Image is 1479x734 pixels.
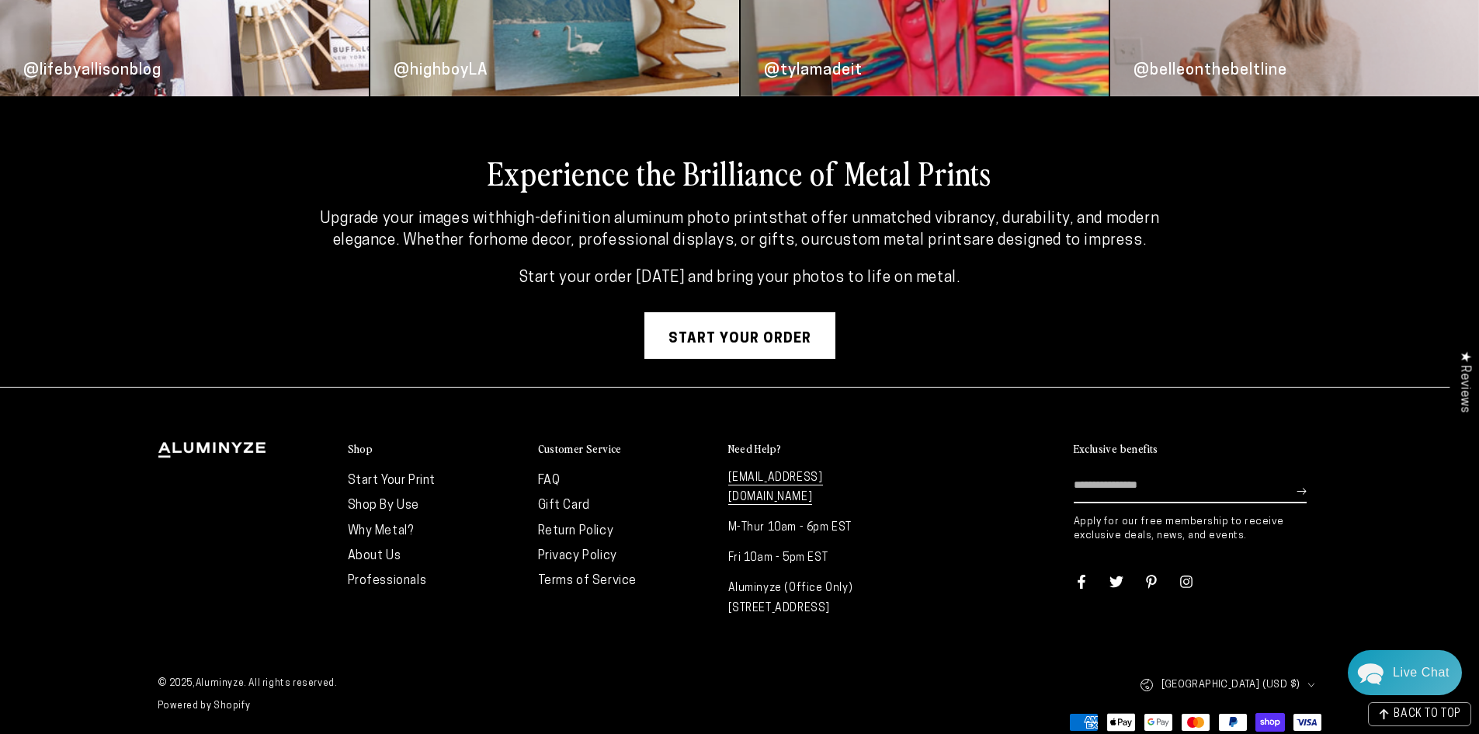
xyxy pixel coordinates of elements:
strong: Start your order [DATE] and bring your photos to life on metal. [519,270,960,286]
a: Aluminyze [196,679,244,688]
a: Gift Card [538,499,590,512]
p: Fri 10am - 5pm EST [728,548,903,568]
h2: Need Help? [728,442,782,456]
a: [EMAIL_ADDRESS][DOMAIN_NAME] [728,472,823,505]
div: Contact Us Directly [1393,650,1449,695]
div: Chat widget toggle [1348,650,1462,695]
span: [GEOGRAPHIC_DATA] (USD $) [1161,676,1300,694]
a: Privacy Policy [538,550,617,562]
h2: Experience the Brilliance of Metal Prints [235,152,1245,193]
div: @highboyLA [394,61,488,81]
summary: Need Help? [728,442,903,457]
strong: high-definition aluminum photo prints [504,211,777,227]
p: M-Thur 10am - 6pm EST [728,518,903,537]
a: Start your order [644,312,835,359]
a: Return Policy [538,525,614,537]
summary: Exclusive benefits [1074,442,1322,457]
h2: Exclusive benefits [1074,442,1158,456]
a: Professionals [348,575,427,587]
summary: Shop [348,442,523,457]
h2: Shop [348,442,373,456]
div: @lifebyallisonblog [23,61,161,81]
button: [GEOGRAPHIC_DATA] (USD $) [1140,668,1322,701]
div: @belleonthebeltline [1134,61,1287,81]
a: About Us [348,550,401,562]
a: Shop By Use [348,499,420,512]
strong: home decor, professional displays, or gifts [489,233,794,249]
a: Terms of Service [538,575,637,587]
span: BACK TO TOP [1394,709,1461,720]
a: Why Metal? [348,525,414,537]
p: Aluminyze (Office Only) [STREET_ADDRESS] [728,579,903,617]
a: FAQ [538,475,561,487]
p: Upgrade your images with that offer unmatched vibrancy, durability, and modern elegance. Whether ... [311,208,1168,252]
button: Subscribe [1297,468,1307,515]
h2: Customer Service [538,442,622,456]
div: @tylamadeit [764,61,863,81]
div: Click to open Judge.me floating reviews tab [1449,339,1479,425]
a: Powered by Shopify [158,701,251,711]
strong: custom metal prints [825,233,971,249]
a: Start Your Print [348,475,436,487]
summary: Customer Service [538,442,713,457]
p: Apply for our free membership to receive exclusive deals, news, and events. [1074,515,1322,543]
small: © 2025, . All rights reserved. [158,673,740,696]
